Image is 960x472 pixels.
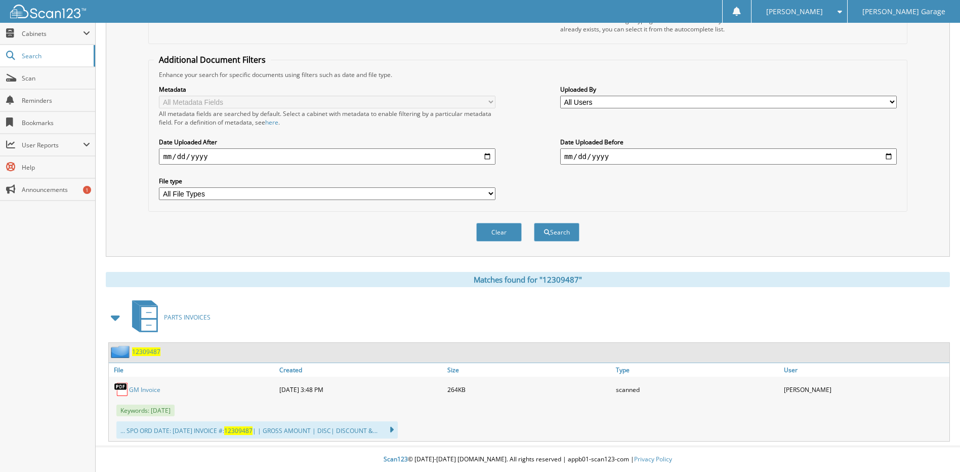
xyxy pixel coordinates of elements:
label: File type [159,177,495,185]
label: Date Uploaded After [159,138,495,146]
a: GM Invoice [129,385,160,394]
span: PARTS INVOICES [164,313,211,322]
div: [DATE] 3:48 PM [277,379,445,400]
img: scan123-logo-white.svg [10,5,86,18]
span: Keywords: [DATE] [116,405,175,416]
div: All metadata fields are searched by default. Select a cabinet with metadata to enable filtering b... [159,109,495,127]
span: Help [22,163,90,172]
input: start [159,148,495,165]
span: Scan [22,74,90,83]
a: 12309487 [132,347,160,356]
div: ... SPO ORD DATE: [DATE] INVOICE #: | | GROSS AMOUNT | DISC| DISCOUNT &... [116,421,398,439]
label: Metadata [159,85,495,94]
div: Enhance your search for specific documents using filters such as date and file type. [154,70,901,79]
a: Created [277,363,445,377]
label: Uploaded By [560,85,897,94]
span: Cabinets [22,29,83,38]
div: © [DATE]-[DATE] [DOMAIN_NAME]. All rights reserved | appb01-scan123-com | [96,447,960,472]
a: here [265,118,278,127]
span: User Reports [22,141,83,149]
span: 12309487 [224,426,253,435]
div: Matches found for "12309487" [106,272,950,287]
span: Scan123 [384,455,408,463]
a: User [781,363,949,377]
a: Privacy Policy [634,455,672,463]
a: PARTS INVOICES [126,297,211,337]
img: folder2.png [111,345,132,358]
legend: Additional Document Filters [154,54,271,65]
span: Reminders [22,96,90,105]
span: [PERSON_NAME] [766,9,823,15]
img: PDF.png [114,382,129,397]
a: Type [613,363,781,377]
input: end [560,148,897,165]
span: [PERSON_NAME] Garage [862,9,945,15]
div: 264KB [445,379,613,400]
span: Search [22,52,89,60]
span: Bookmarks [22,119,90,127]
div: scanned [613,379,781,400]
label: Date Uploaded Before [560,138,897,146]
div: 1 [83,186,91,194]
a: File [109,363,277,377]
span: Announcements [22,185,90,194]
button: Clear [476,223,522,242]
button: Search [534,223,579,242]
a: Size [445,363,613,377]
div: Select a cabinet and begin typing the name of the folder you want to search in. If the name match... [560,16,897,33]
div: [PERSON_NAME] [781,379,949,400]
